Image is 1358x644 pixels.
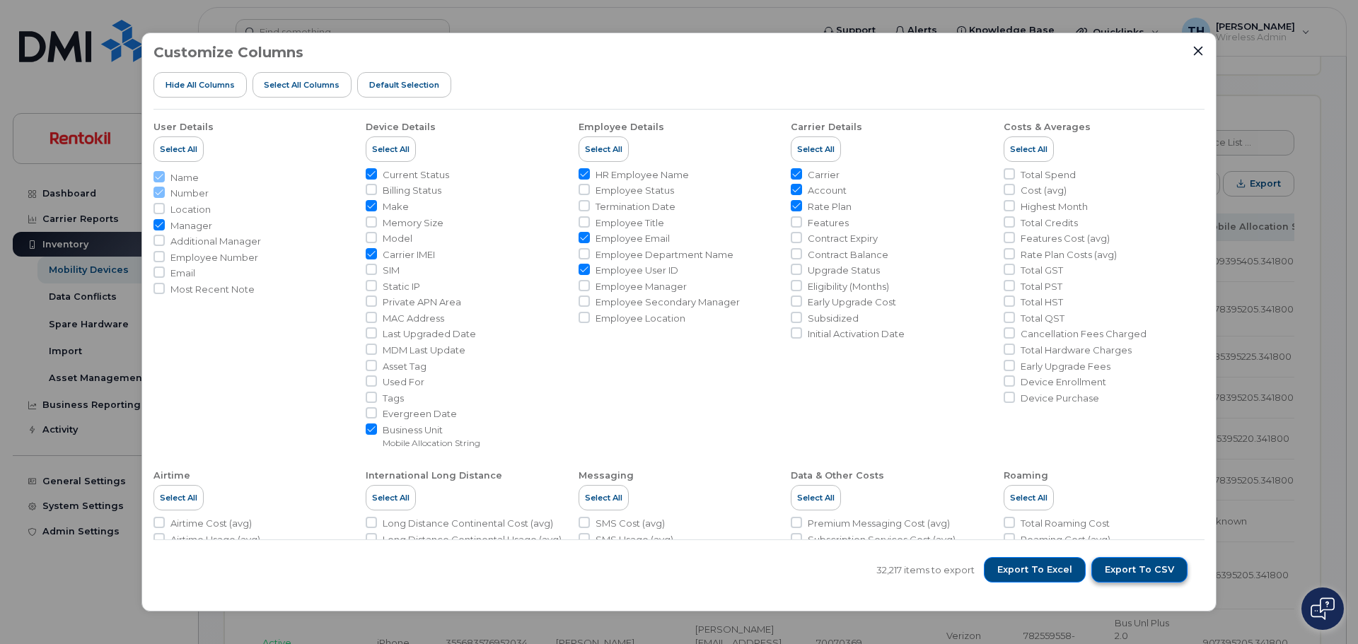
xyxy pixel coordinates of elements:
button: Select All [366,136,416,162]
span: Current Status [383,168,449,182]
span: Select All [372,492,410,503]
span: Hide All Columns [166,79,235,90]
span: Most Recent Note [170,283,255,296]
span: Total QST [1021,312,1064,325]
span: Employee Status [596,184,674,197]
span: Airtime Usage (avg) [170,533,260,546]
span: Carrier [808,168,840,182]
button: Hide All Columns [153,72,247,98]
span: Eligibility (Months) [808,280,889,293]
span: Subscription Services Cost (avg) [808,533,956,546]
span: Contract Balance [808,248,888,262]
div: Roaming [1004,469,1048,482]
span: Select All [160,492,197,503]
span: Select all Columns [264,79,339,90]
span: Total Hardware Charges [1021,344,1132,357]
span: Early Upgrade Fees [1021,360,1110,373]
button: Export to CSV [1091,557,1188,582]
span: Employee Secondary Manager [596,295,740,309]
span: Total PST [1021,280,1062,293]
span: Highest Month [1021,200,1088,213]
span: Total Spend [1021,168,1076,182]
span: Cost (avg) [1021,184,1067,197]
button: Default Selection [357,72,451,98]
span: Select All [160,144,197,155]
button: Select All [1004,485,1054,510]
span: Rate Plan Costs (avg) [1021,248,1117,262]
span: Location [170,203,211,216]
span: Evergreen Date [383,407,457,421]
span: Name [170,171,199,185]
button: Select All [791,485,841,510]
span: Rate Plan [808,200,852,213]
span: Employee Number [170,251,258,264]
span: Contract Expiry [808,232,878,245]
div: Messaging [579,469,634,482]
span: Select All [1010,144,1047,155]
span: Device Enrollment [1021,375,1106,389]
span: MAC Address [383,312,444,325]
span: Upgrade Status [808,264,880,277]
button: Select All [153,485,204,510]
div: Employee Details [579,121,664,134]
h3: Customize Columns [153,45,303,60]
span: 32,217 items to export [876,563,975,577]
span: MDM Last Update [383,344,465,357]
span: Employee User ID [596,264,678,277]
img: Open chat [1311,597,1335,620]
span: Total Credits [1021,216,1078,230]
button: Select All [1004,136,1054,162]
span: Default Selection [369,79,439,90]
span: SIM [383,264,400,277]
button: Select All [579,485,629,510]
button: Select all Columns [253,72,352,98]
span: Features Cost (avg) [1021,232,1110,245]
button: Select All [791,136,841,162]
span: Memory Size [383,216,443,230]
small: Mobile Allocation String [383,438,480,448]
span: Total GST [1021,264,1063,277]
button: Select All [579,136,629,162]
span: Roaming Cost (avg) [1021,533,1110,546]
span: Employee Email [596,232,670,245]
div: Carrier Details [791,121,862,134]
div: International Long Distance [366,469,502,482]
button: Export to Excel [984,557,1086,582]
span: Business Unit [383,423,480,437]
span: Account [808,184,847,197]
span: Total HST [1021,295,1063,309]
span: Private APN Area [383,295,461,309]
span: Number [170,187,209,200]
span: Employee Department Name [596,248,733,262]
span: Static IP [383,280,420,293]
span: Tags [383,392,404,405]
span: Select All [585,492,622,503]
span: SMS Cost (avg) [596,517,665,530]
div: Airtime [153,469,190,482]
span: Features [808,216,849,230]
button: Close [1192,45,1205,57]
span: Select All [585,144,622,155]
div: Data & Other Costs [791,469,884,482]
span: Additional Manager [170,235,261,248]
span: Long Distance Continental Cost (avg) [383,517,553,530]
span: Early Upgrade Cost [808,295,896,309]
span: Select All [797,492,835,503]
span: Make [383,200,409,213]
span: Model [383,232,412,245]
span: Device Purchase [1021,392,1099,405]
span: Long Distance Continental Usage (avg) [383,533,562,546]
span: SMS Usage (avg) [596,533,673,546]
span: HR Employee Name [596,168,689,182]
span: Manager [170,219,212,233]
span: Select All [797,144,835,155]
span: Billing Status [383,184,441,197]
span: Carrier IMEI [383,248,435,262]
span: Initial Activation Date [808,327,905,341]
span: Employee Location [596,312,685,325]
span: Export to CSV [1105,563,1174,576]
span: Premium Messaging Cost (avg) [808,517,950,530]
span: Total Roaming Cost [1021,517,1110,530]
span: Employee Title [596,216,664,230]
span: Used For [383,375,424,389]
